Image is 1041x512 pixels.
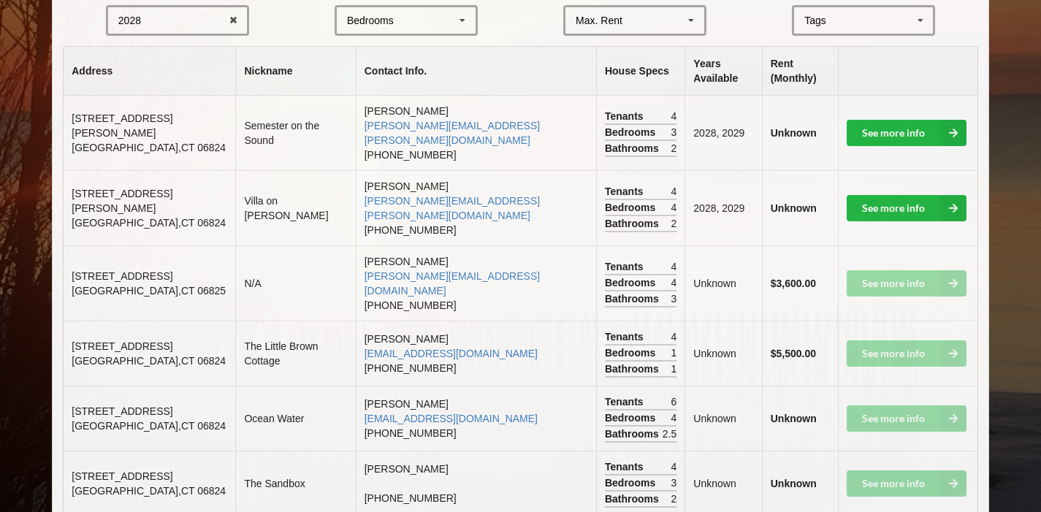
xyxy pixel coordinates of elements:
span: Bedrooms [605,125,659,140]
b: Unknown [771,478,817,489]
th: House Specs [596,47,685,96]
span: [GEOGRAPHIC_DATA] , CT 06824 [72,485,226,497]
span: 4 [671,259,677,274]
span: [GEOGRAPHIC_DATA] , CT 06824 [72,217,226,229]
th: Nickname [235,47,355,96]
span: Tenants [605,109,647,123]
td: Ocean Water [235,386,355,451]
td: 2028, 2029 [685,96,761,170]
td: [PERSON_NAME] [PHONE_NUMBER] [356,170,596,245]
th: Rent (Monthly) [762,47,839,96]
td: Semester on the Sound [235,96,355,170]
span: 6 [671,394,677,409]
span: Bathrooms [605,141,663,156]
span: [STREET_ADDRESS][PERSON_NAME] [72,188,172,214]
b: Unknown [771,413,817,424]
span: 4 [671,410,677,425]
span: 3 [671,291,677,306]
span: 2 [671,216,677,231]
td: [PERSON_NAME] [PHONE_NUMBER] [356,96,596,170]
span: [GEOGRAPHIC_DATA] , CT 06824 [72,142,226,153]
b: Unknown [771,127,817,139]
span: Bathrooms [605,291,663,306]
span: Bedrooms [605,410,659,425]
span: Bathrooms [605,216,663,231]
td: 2028, 2029 [685,170,761,245]
span: 3 [671,475,677,490]
span: [GEOGRAPHIC_DATA] , CT 06825 [72,285,226,297]
a: See more info [847,120,966,146]
a: [EMAIL_ADDRESS][DOMAIN_NAME] [365,413,538,424]
div: 2028 [118,15,141,26]
span: 1 [671,362,677,376]
div: Max. Rent [576,15,622,26]
span: Bedrooms [605,275,659,290]
span: 3 [671,125,677,140]
span: 4 [671,109,677,123]
span: [STREET_ADDRESS] [72,405,172,417]
a: [PERSON_NAME][EMAIL_ADDRESS][DOMAIN_NAME] [365,270,540,297]
td: [PERSON_NAME] [PHONE_NUMBER] [356,321,596,386]
span: Bathrooms [605,362,663,376]
div: Bedrooms [347,15,394,26]
span: Tenants [605,259,647,274]
span: Bedrooms [605,475,659,490]
span: Bedrooms [605,200,659,215]
a: [PERSON_NAME][EMAIL_ADDRESS][PERSON_NAME][DOMAIN_NAME] [365,195,540,221]
b: $3,600.00 [771,278,816,289]
td: [PERSON_NAME] [PHONE_NUMBER] [356,245,596,321]
span: [STREET_ADDRESS][PERSON_NAME] [72,112,172,139]
b: Unknown [771,202,817,214]
span: 4 [671,200,677,215]
th: Address [64,47,235,96]
a: [PERSON_NAME][EMAIL_ADDRESS][PERSON_NAME][DOMAIN_NAME] [365,120,540,146]
td: Unknown [685,245,761,321]
b: $5,500.00 [771,348,816,359]
td: Villa on [PERSON_NAME] [235,170,355,245]
span: [STREET_ADDRESS] [72,270,172,282]
span: [STREET_ADDRESS] [72,470,172,482]
span: [STREET_ADDRESS] [72,340,172,352]
span: 4 [671,459,677,474]
th: Contact Info. [356,47,596,96]
td: The Little Brown Cottage [235,321,355,386]
span: Bedrooms [605,345,659,360]
div: Tags [801,12,847,29]
span: Tenants [605,459,647,474]
a: [EMAIL_ADDRESS][DOMAIN_NAME] [365,348,538,359]
span: 2 [671,492,677,506]
td: Unknown [685,386,761,451]
span: 2.5 [663,427,676,441]
td: [PERSON_NAME] [PHONE_NUMBER] [356,386,596,451]
th: Years Available [685,47,761,96]
span: 1 [671,345,677,360]
span: 4 [671,184,677,199]
span: 2 [671,141,677,156]
span: 4 [671,329,677,344]
td: Unknown [685,321,761,386]
span: Bathrooms [605,427,663,441]
span: [GEOGRAPHIC_DATA] , CT 06824 [72,355,226,367]
span: Tenants [605,394,647,409]
span: [GEOGRAPHIC_DATA] , CT 06824 [72,420,226,432]
td: N/A [235,245,355,321]
span: Bathrooms [605,492,663,506]
span: Tenants [605,184,647,199]
span: 4 [671,275,677,290]
span: Tenants [605,329,647,344]
a: See more info [847,195,966,221]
